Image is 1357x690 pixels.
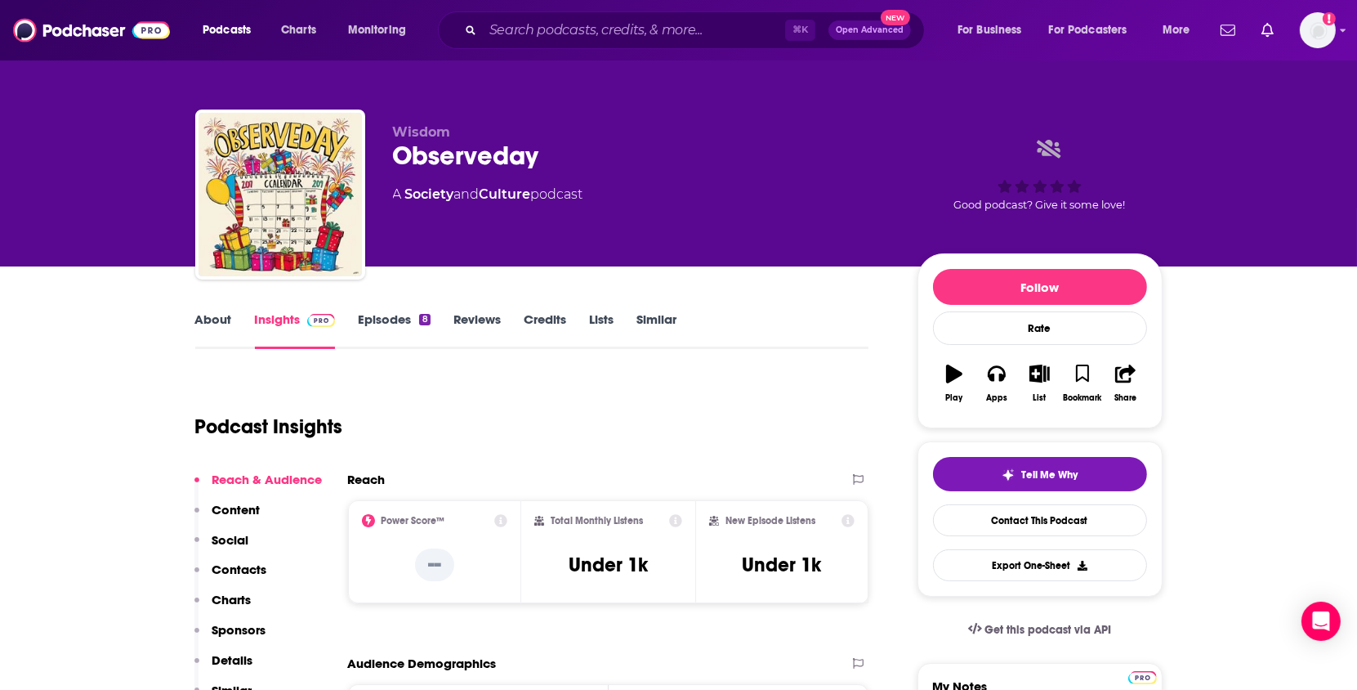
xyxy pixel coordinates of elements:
svg: Add a profile image [1323,12,1336,25]
span: Wisdom [393,124,451,140]
span: Get this podcast via API [984,623,1111,637]
button: open menu [1038,17,1151,43]
img: Podchaser Pro [307,314,336,327]
p: Content [212,502,261,517]
p: Social [212,532,249,548]
a: Charts [270,17,326,43]
span: Monitoring [348,19,406,42]
a: Contact This Podcast [933,504,1147,536]
div: List [1033,393,1047,403]
p: Details [212,652,253,668]
span: Open Advanced [836,26,904,34]
h2: New Episode Listens [725,515,815,526]
p: -- [415,549,454,581]
div: Search podcasts, credits, & more... [453,11,940,49]
a: Episodes8 [358,311,430,349]
button: Content [194,502,261,532]
a: Credits [524,311,566,349]
p: Contacts [212,562,267,577]
div: A podcast [393,185,583,204]
div: Apps [986,393,1007,403]
button: open menu [191,17,272,43]
div: Rate [933,311,1147,345]
div: Bookmark [1063,393,1101,403]
a: Show notifications dropdown [1214,16,1242,44]
p: Sponsors [212,622,266,638]
button: Details [194,652,253,683]
span: Podcasts [203,19,251,42]
a: About [195,311,232,349]
a: Similar [636,311,676,349]
button: open menu [337,17,427,43]
p: Charts [212,592,252,607]
span: For Podcasters [1049,19,1127,42]
button: Sponsors [194,622,266,652]
button: Apps [975,354,1018,413]
button: Play [933,354,975,413]
h3: Under 1k [569,553,648,577]
img: Observeday [199,113,362,276]
p: Reach & Audience [212,472,323,487]
button: Reach & Audience [194,472,323,502]
input: Search podcasts, credits, & more... [483,17,785,43]
button: open menu [946,17,1042,43]
h2: Total Monthly Listens [551,515,643,526]
button: Social [194,532,249,562]
button: tell me why sparkleTell Me Why [933,457,1147,491]
div: Open Intercom Messenger [1301,602,1341,641]
span: Good podcast? Give it some love! [954,199,1126,211]
span: and [454,186,480,202]
a: InsightsPodchaser Pro [255,311,336,349]
span: ⌘ K [785,20,815,41]
button: Open AdvancedNew [828,20,911,40]
button: Export One-Sheet [933,549,1147,581]
h3: Under 1k [743,553,822,577]
span: Charts [281,19,316,42]
a: Get this podcast via API [955,610,1125,650]
h2: Reach [348,472,386,487]
button: Contacts [194,562,267,592]
span: Tell Me Why [1021,468,1078,482]
div: Good podcast? Give it some love! [917,124,1163,226]
div: Share [1114,393,1136,403]
button: Show profile menu [1300,12,1336,48]
span: Logged in as KTMSseat4 [1300,12,1336,48]
a: Reviews [453,311,501,349]
span: New [881,10,910,25]
button: Bookmark [1061,354,1104,413]
h2: Audience Demographics [348,656,497,671]
a: Show notifications dropdown [1255,16,1280,44]
img: Podchaser - Follow, Share and Rate Podcasts [13,15,170,46]
a: Society [405,186,454,202]
a: Lists [589,311,614,349]
a: Pro website [1128,669,1157,684]
button: Follow [933,269,1147,305]
button: List [1018,354,1060,413]
div: 8 [419,314,430,325]
img: Podchaser Pro [1128,671,1157,684]
button: open menu [1151,17,1211,43]
button: Share [1104,354,1146,413]
span: For Business [957,19,1022,42]
h1: Podcast Insights [195,414,343,439]
button: Charts [194,592,252,622]
img: tell me why sparkle [1002,468,1015,482]
a: Culture [480,186,531,202]
h2: Power Score™ [382,515,445,526]
span: More [1163,19,1190,42]
div: Play [945,393,962,403]
img: User Profile [1300,12,1336,48]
